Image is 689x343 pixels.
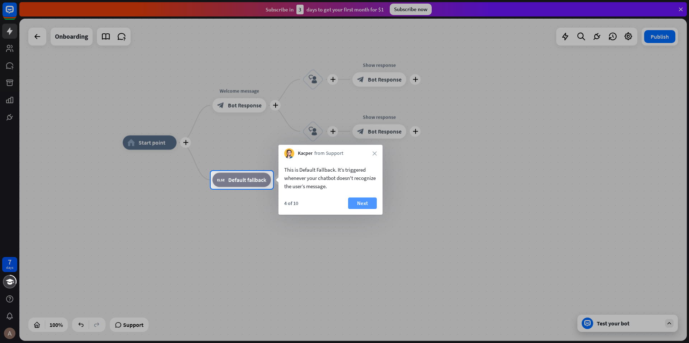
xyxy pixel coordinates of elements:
[217,176,225,184] i: block_fallback
[284,200,298,206] div: 4 of 10
[298,150,313,157] span: Kacper
[284,166,377,190] div: This is Default Fallback. It’s triggered whenever your chatbot doesn't recognize the user’s message.
[372,151,377,156] i: close
[6,3,27,24] button: Open LiveChat chat widget
[228,176,266,184] span: Default fallback
[348,197,377,209] button: Next
[314,150,343,157] span: from Support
